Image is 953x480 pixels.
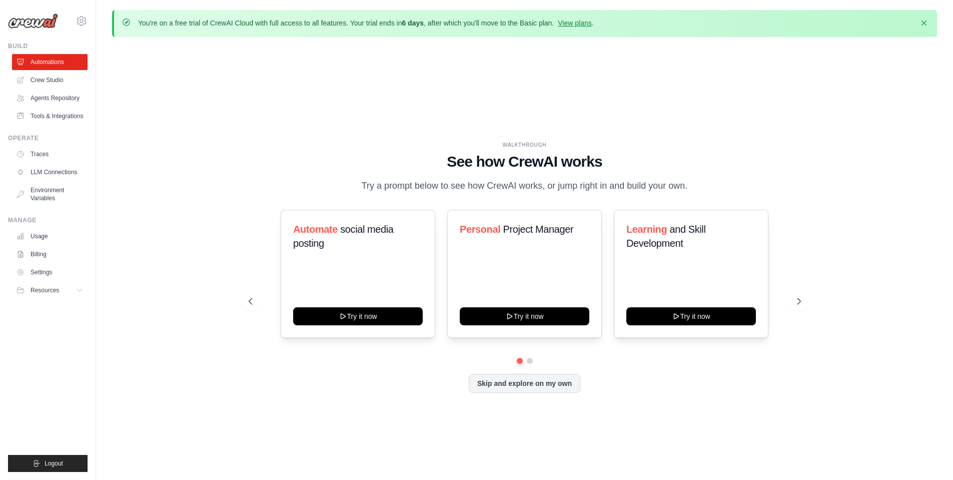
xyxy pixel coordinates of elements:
button: Try it now [626,307,756,325]
div: Operate [8,134,88,142]
img: Logo [8,14,58,29]
a: Billing [12,246,88,262]
span: and Skill Development [626,224,705,249]
a: Tools & Integrations [12,108,88,124]
span: social media posting [293,224,394,249]
a: LLM Connections [12,164,88,180]
button: Logout [8,455,88,472]
span: Resources [31,286,59,294]
a: Automations [12,54,88,70]
button: Try it now [460,307,589,325]
p: Try a prompt below to see how CrewAI works, or jump right in and build your own. [357,179,693,193]
a: Crew Studio [12,72,88,88]
a: Agents Repository [12,90,88,106]
span: Automate [293,224,338,235]
span: Logout [45,459,63,467]
strong: 6 days [402,19,424,27]
button: Resources [12,282,88,298]
div: Build [8,42,88,50]
a: Settings [12,264,88,280]
a: Traces [12,146,88,162]
p: You're on a free trial of CrewAI Cloud with full access to all features. Your trial ends in , aft... [138,18,594,28]
button: Try it now [293,307,423,325]
div: Manage [8,216,88,224]
span: Project Manager [503,224,573,235]
a: Environment Variables [12,182,88,206]
button: Skip and explore on my own [469,374,580,393]
h1: See how CrewAI works [249,153,801,171]
span: Learning [626,224,667,235]
span: Personal [460,224,500,235]
a: View plans [558,19,591,27]
a: Usage [12,228,88,244]
div: WALKTHROUGH [249,141,801,149]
